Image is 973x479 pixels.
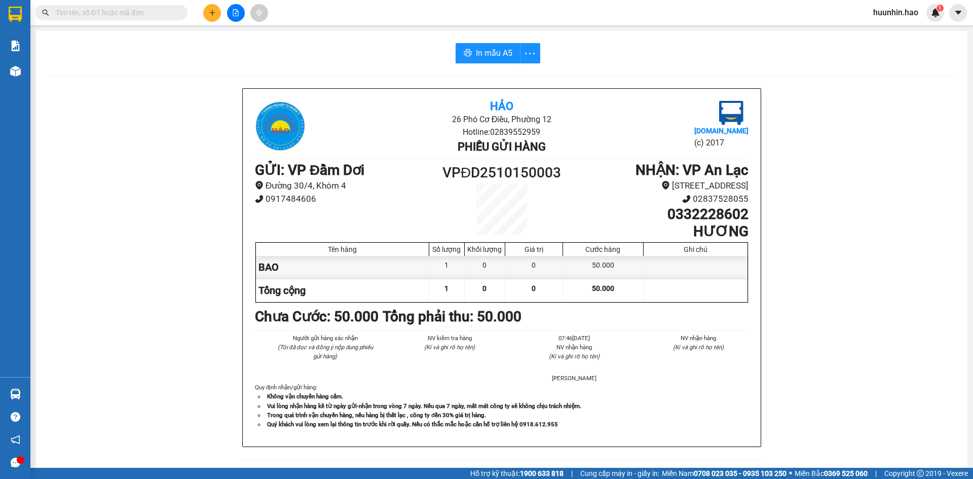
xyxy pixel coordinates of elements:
[9,7,22,22] img: logo-vxr
[267,421,558,428] strong: Quý khách vui lòng xem lại thông tin trước khi rời quầy. Nếu có thắc mắc hoặc cần hỗ trợ liên hệ ...
[383,308,521,325] b: Tổng phải thu: 50.000
[467,245,502,253] div: Khối lượng
[255,9,263,16] span: aim
[505,256,563,279] div: 0
[337,126,666,138] li: Hotline: 02839552959
[520,469,564,477] strong: 1900 633 818
[464,49,472,58] span: printer
[490,100,513,113] b: Hảo
[564,192,749,206] li: 02837528055
[524,334,624,343] li: 07:46[DATE]
[931,8,940,17] img: icon-new-feature
[42,9,49,16] span: search
[267,412,486,419] strong: Trong quá trình vận chuyển hàng, nếu hàng bị thất lạc , công ty đền 30% giá trị hàng.
[673,344,724,351] i: (Kí và ghi rõ họ tên)
[549,353,600,360] i: (Kí và ghi rõ họ tên)
[564,223,749,240] h1: HƯƠNG
[258,245,426,253] div: Tên hàng
[11,435,20,445] span: notification
[646,245,745,253] div: Ghi chú
[11,458,20,467] span: message
[917,470,924,477] span: copyright
[267,393,343,400] strong: Không vận chuyển hàng cấm.
[824,469,868,477] strong: 0369 525 060
[465,256,505,279] div: 0
[938,5,942,12] span: 1
[532,284,536,292] span: 0
[520,47,540,60] span: more
[232,9,239,16] span: file-add
[440,162,564,184] h1: VPĐD2510150003
[508,245,560,253] div: Giá trị
[694,469,787,477] strong: 0708 023 035 - 0935 103 250
[337,113,666,126] li: 26 Phó Cơ Điều, Phường 12
[580,468,659,479] span: Cung cấp máy in - giấy in:
[719,101,743,125] img: logo.jpg
[482,284,486,292] span: 0
[524,343,624,352] li: NV nhận hàng
[524,374,624,383] li: [PERSON_NAME]
[256,256,429,279] div: BAO
[10,389,21,399] img: warehouse-icon
[470,468,564,479] span: Hỗ trợ kỹ thuật:
[255,308,379,325] b: Chưa Cước : 50.000
[795,468,868,479] span: Miền Bắc
[258,284,306,297] span: Tổng cộng
[635,162,749,178] b: NHẬN : VP An Lạc
[424,344,475,351] i: (Kí và ghi rõ họ tên)
[789,471,792,475] span: ⚪️
[954,8,963,17] span: caret-down
[571,468,573,479] span: |
[209,9,216,16] span: plus
[10,66,21,77] img: warehouse-icon
[203,4,221,22] button: plus
[267,402,581,410] strong: Vui lòng nhận hàng kể từ ngày gửi-nhận trong vòng 7 ngày. Nếu qua 7 ngày, mất mát công ty sẽ khôn...
[949,4,967,22] button: caret-down
[694,127,749,135] b: [DOMAIN_NAME]
[400,334,500,343] li: NV kiểm tra hàng
[682,195,691,203] span: phone
[255,181,264,190] span: environment
[56,7,175,18] input: Tìm tên, số ĐT hoặc mã đơn
[250,4,268,22] button: aim
[10,41,21,51] img: solution-icon
[11,412,20,422] span: question-circle
[566,245,641,253] div: Cước hàng
[255,162,364,178] b: GỬI : VP Đầm Dơi
[865,6,926,19] span: huunhin.hao
[456,43,520,63] button: printerIn mẫu A5
[275,334,376,343] li: Người gửi hàng xác nhận
[444,284,448,292] span: 1
[432,245,462,253] div: Số lượng
[937,5,944,12] sup: 1
[662,468,787,479] span: Miền Nam
[564,206,749,223] h1: 0332228602
[563,256,644,279] div: 50.000
[661,181,670,190] span: environment
[255,383,749,428] div: Quy định nhận/gửi hàng :
[520,43,540,63] button: more
[278,344,373,360] i: (Tôi đã đọc và đồng ý nộp dung phiếu gửi hàng)
[429,256,465,279] div: 1
[255,192,440,206] li: 0917484606
[458,140,546,153] b: Phiếu gửi hàng
[564,179,749,193] li: [STREET_ADDRESS]
[875,468,877,479] span: |
[255,101,306,152] img: logo.jpg
[592,284,614,292] span: 50.000
[255,179,440,193] li: Đường 30/4, Khóm 4
[476,47,512,59] span: In mẫu A5
[694,136,749,149] li: (c) 2017
[649,334,749,343] li: NV nhận hàng
[227,4,245,22] button: file-add
[255,195,264,203] span: phone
